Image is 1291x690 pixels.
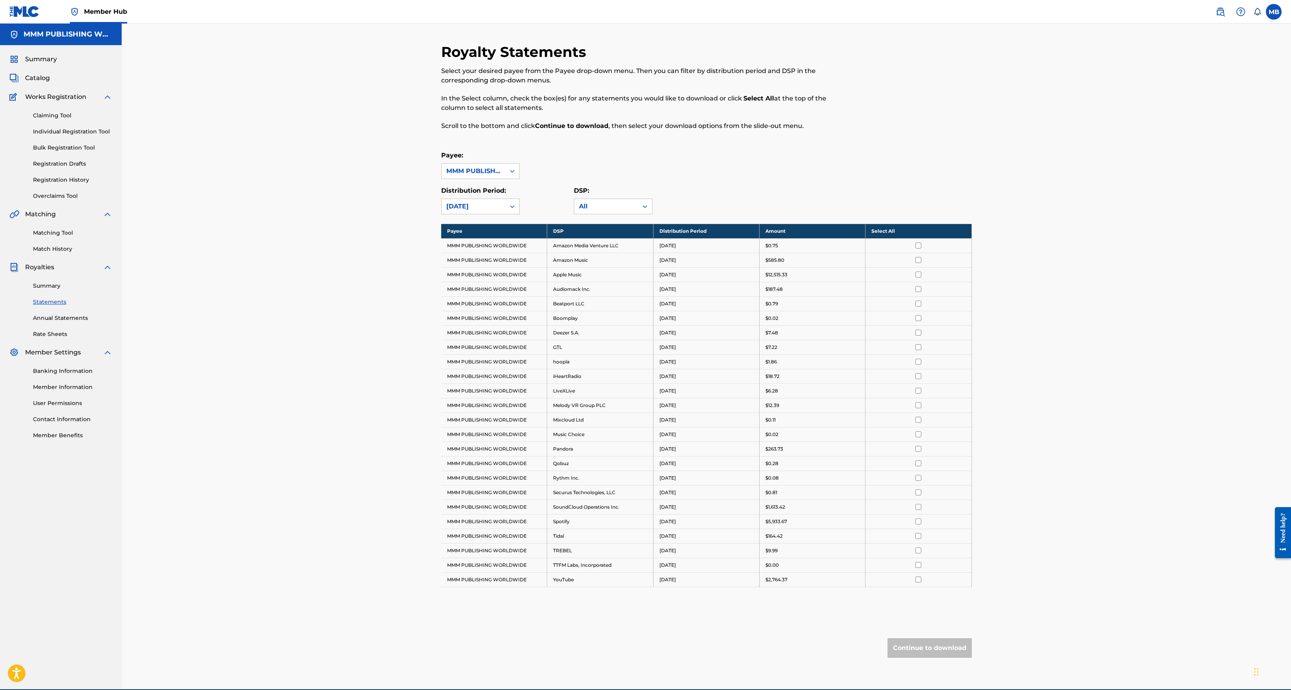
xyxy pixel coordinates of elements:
[547,529,653,543] td: Tidal
[441,224,547,238] th: Payee
[547,354,653,369] td: hoopla
[547,296,653,311] td: Beatport LLC
[9,73,19,83] img: Catalog
[9,210,19,219] img: Matching
[33,192,112,200] a: Overclaims Tool
[33,314,112,322] a: Annual Statements
[24,30,112,39] h5: MMM PUBLISHING WORLDWIDE
[765,344,777,351] p: $7.22
[547,282,653,296] td: Audiomack Inc.
[547,427,653,442] td: Music Choice
[547,224,653,238] th: DSP
[441,43,590,61] h2: Royalty Statements
[441,325,547,340] td: MMM PUBLISHING WORLDWIDE
[441,296,547,311] td: MMM PUBLISHING WORLDWIDE
[547,325,653,340] td: Deezer S.A.
[25,348,81,357] span: Member Settings
[33,431,112,440] a: Member Benefits
[441,572,547,587] td: MMM PUBLISHING WORLDWIDE
[70,7,79,16] img: Top Rightsholder
[653,500,759,514] td: [DATE]
[653,427,759,442] td: [DATE]
[653,238,759,253] td: [DATE]
[33,330,112,338] a: Rate Sheets
[765,300,778,307] p: $0.79
[547,543,653,558] td: TREBEL
[441,94,850,113] p: In the Select column, check the box(es) for any statements you would like to download or click at...
[33,160,112,168] a: Registration Drafts
[33,128,112,136] a: Individual Registration Tool
[765,547,778,554] p: $9.99
[547,471,653,485] td: Rythm Inc.
[1233,4,1249,20] div: Help
[574,187,589,194] label: DSP:
[653,296,759,311] td: [DATE]
[103,92,112,102] img: expand
[103,348,112,357] img: expand
[653,529,759,543] td: [DATE]
[441,485,547,500] td: MMM PUBLISHING WORLDWIDE
[441,456,547,471] td: MMM PUBLISHING WORLDWIDE
[653,224,759,238] th: Distribution Period
[653,354,759,369] td: [DATE]
[765,242,778,249] p: $0.75
[547,267,653,282] td: Apple Music
[765,257,784,264] p: $585.80
[9,348,19,357] img: Member Settings
[441,121,850,131] p: Scroll to the bottom and click , then select your download options from the slide-out menu.
[25,263,54,272] span: Royalties
[33,144,112,152] a: Bulk Registration Tool
[547,485,653,500] td: Securus Technologies, LLC
[441,529,547,543] td: MMM PUBLISHING WORLDWIDE
[765,358,777,365] p: $1.86
[653,456,759,471] td: [DATE]
[547,311,653,325] td: Boomplay
[441,500,547,514] td: MMM PUBLISHING WORLDWIDE
[765,489,777,496] p: $0.81
[33,383,112,391] a: Member Information
[1236,7,1245,16] img: help
[547,500,653,514] td: SoundCloud Operations Inc.
[446,166,500,176] div: MMM PUBLISHING WORLDWIDE
[103,263,112,272] img: expand
[1216,7,1225,16] img: search
[653,543,759,558] td: [DATE]
[765,504,785,511] p: $1,613.42
[25,73,50,83] span: Catalog
[547,456,653,471] td: Qobuz
[547,340,653,354] td: GTL
[9,263,19,272] img: Royalties
[765,387,778,394] p: $6.28
[653,267,759,282] td: [DATE]
[765,416,776,423] p: $0.11
[743,95,774,102] strong: Select All
[547,238,653,253] td: Amazon Media Venture LLC
[441,187,506,194] label: Distribution Period:
[547,514,653,529] td: Spotify
[441,354,547,369] td: MMM PUBLISHING WORLDWIDE
[441,152,463,159] label: Payee:
[653,514,759,529] td: [DATE]
[441,427,547,442] td: MMM PUBLISHING WORLDWIDE
[441,369,547,383] td: MMM PUBLISHING WORLDWIDE
[547,413,653,427] td: Mixcloud Ltd
[1252,652,1291,690] iframe: Chat Widget
[547,442,653,456] td: Pandora
[653,442,759,456] td: [DATE]
[33,111,112,120] a: Claiming Tool
[765,329,778,336] p: $7.48
[25,55,57,64] span: Summary
[441,383,547,398] td: MMM PUBLISHING WORLDWIDE
[33,282,112,290] a: Summary
[653,311,759,325] td: [DATE]
[441,514,547,529] td: MMM PUBLISHING WORLDWIDE
[33,229,112,237] a: Matching Tool
[441,340,547,354] td: MMM PUBLISHING WORLDWIDE
[446,202,500,211] div: [DATE]
[765,315,778,322] p: $0.02
[547,383,653,398] td: LiveXLive
[33,298,112,306] a: Statements
[1253,8,1261,16] div: Notifications
[579,202,633,211] div: All
[441,66,850,85] p: Select your desired payee from the Payee drop-down menu. Then you can filter by distribution peri...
